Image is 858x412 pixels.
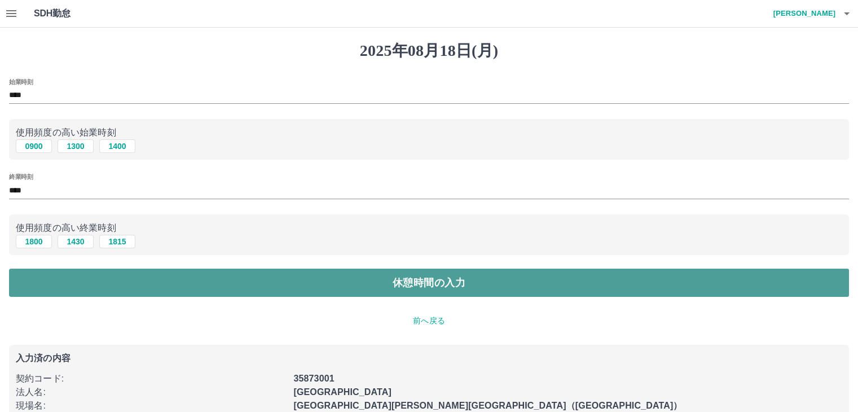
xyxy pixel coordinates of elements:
b: 35873001 [293,374,334,383]
b: [GEOGRAPHIC_DATA][PERSON_NAME][GEOGRAPHIC_DATA]（[GEOGRAPHIC_DATA]） [293,401,682,410]
button: 1400 [99,139,135,153]
h1: 2025年08月18日(月) [9,41,849,60]
button: 1430 [58,235,94,248]
p: 入力済の内容 [16,354,842,363]
p: 法人名 : [16,385,287,399]
label: 終業時刻 [9,173,33,181]
p: 使用頻度の高い終業時刻 [16,221,842,235]
p: 使用頻度の高い始業時刻 [16,126,842,139]
button: 0900 [16,139,52,153]
button: 休憩時間の入力 [9,269,849,297]
p: 契約コード : [16,372,287,385]
button: 1815 [99,235,135,248]
b: [GEOGRAPHIC_DATA] [293,387,391,397]
p: 前へ戻る [9,315,849,327]
button: 1800 [16,235,52,248]
button: 1300 [58,139,94,153]
label: 始業時刻 [9,77,33,86]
